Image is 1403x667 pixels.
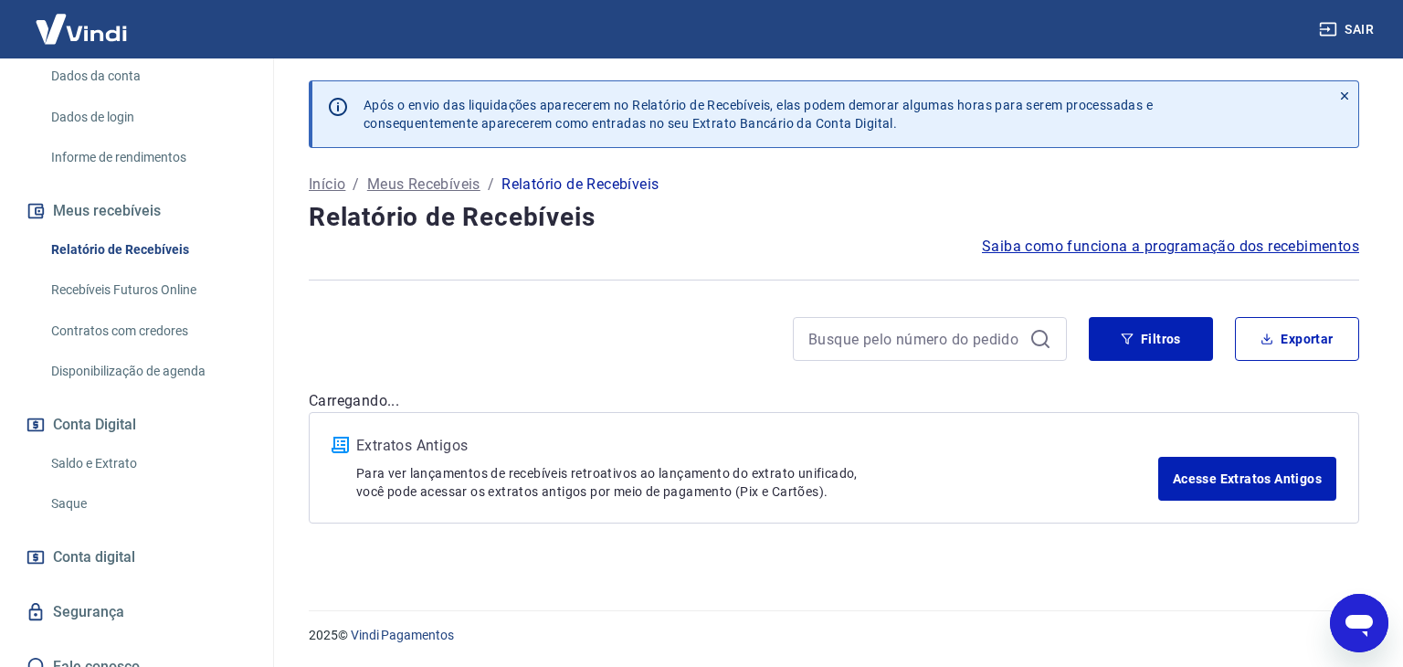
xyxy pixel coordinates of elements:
p: Para ver lançamentos de recebíveis retroativos ao lançamento do extrato unificado, você pode aces... [356,464,1158,501]
img: ícone [332,437,349,453]
a: Disponibilização de agenda [44,353,251,390]
a: Relatório de Recebíveis [44,231,251,269]
a: Saque [44,485,251,523]
p: Carregando... [309,390,1359,412]
a: Conta digital [22,537,251,577]
h4: Relatório de Recebíveis [309,199,1359,236]
input: Busque pelo número do pedido [808,325,1022,353]
span: Conta digital [53,545,135,570]
a: Contratos com credores [44,312,251,350]
button: Exportar [1235,317,1359,361]
p: / [353,174,359,196]
p: Relatório de Recebíveis [501,174,659,196]
p: Extratos Antigos [356,435,1158,457]
iframe: Botão para abrir a janela de mensagens [1330,594,1388,652]
a: Saiba como funciona a programação dos recebimentos [982,236,1359,258]
button: Conta Digital [22,405,251,445]
a: Acesse Extratos Antigos [1158,457,1336,501]
a: Dados de login [44,99,251,136]
a: Saldo e Extrato [44,445,251,482]
a: Vindi Pagamentos [351,628,454,642]
a: Recebíveis Futuros Online [44,271,251,309]
p: Após o envio das liquidações aparecerem no Relatório de Recebíveis, elas podem demorar algumas ho... [364,96,1153,132]
a: Início [309,174,345,196]
a: Segurança [22,592,251,632]
img: Vindi [22,1,141,57]
p: / [488,174,494,196]
button: Sair [1315,13,1381,47]
button: Meus recebíveis [22,191,251,231]
a: Meus Recebíveis [367,174,480,196]
a: Informe de rendimentos [44,139,251,176]
p: 2025 © [309,626,1359,645]
a: Dados da conta [44,58,251,95]
button: Filtros [1089,317,1213,361]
